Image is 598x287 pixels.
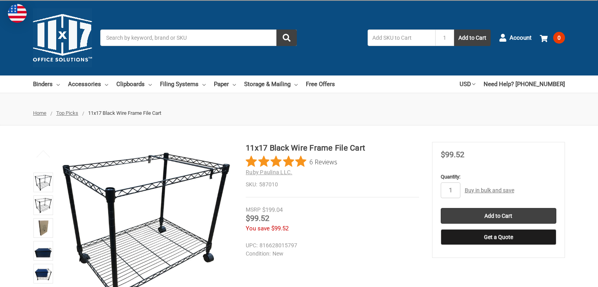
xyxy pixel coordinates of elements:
img: 11x17 Black Wire Frame File Cart [35,174,52,191]
a: USD [460,75,475,93]
img: 11x17 Black Wire Frame File Cart [35,242,52,259]
button: Get a Quote [441,229,556,245]
a: Account [499,28,532,48]
button: Rated 4.8 out of 5 stars from 6 reviews. Jump to reviews. [246,156,337,167]
button: Add to Cart [454,29,491,46]
a: Paper [214,75,236,93]
a: Top Picks [56,110,78,116]
span: $99.52 [441,150,464,159]
dt: SKU: [246,180,257,189]
dt: Condition: [246,250,270,258]
input: Add to Cart [441,208,556,224]
a: Binders [33,75,60,93]
iframe: Google Customer Reviews [533,266,598,287]
div: MSRP [246,206,261,214]
button: Previous [31,146,55,162]
a: Need Help? [PHONE_NUMBER] [484,75,565,93]
dd: 587010 [246,180,419,189]
a: Clipboards [116,75,152,93]
img: 11x17 Black Rolling File Cart [35,219,52,237]
a: Ruby Paulina LLC. [246,169,292,175]
img: 11x17 Black Wire Frame File Cart [35,265,52,282]
a: Storage & Mailing [244,75,298,93]
dd: 816628015797 [246,241,416,250]
span: 11x17 Black Wire Frame File Cart [88,110,161,116]
a: Home [33,110,46,116]
span: $99.52 [246,213,269,223]
a: 0 [540,28,565,48]
dt: UPC: [246,241,258,250]
a: Filing Systems [160,75,206,93]
a: Buy in bulk and save [465,187,514,193]
dd: New [246,250,416,258]
a: Free Offers [306,75,335,93]
input: Search by keyword, brand or SKU [100,29,297,46]
h1: 11x17 Black Wire Frame File Cart [246,142,419,154]
span: Account [510,33,532,42]
label: Quantity: [441,173,556,181]
span: 6 Reviews [309,156,337,167]
span: $99.52 [271,225,289,232]
span: $199.04 [262,206,283,213]
img: 11x17 Black Wire Frame File Cart [35,197,52,214]
input: Add SKU to Cart [368,29,435,46]
span: 0 [553,32,565,44]
span: You save [246,225,270,232]
a: Accessories [68,75,108,93]
img: 11x17.com [33,8,92,67]
img: duty and tax information for United States [8,4,27,23]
